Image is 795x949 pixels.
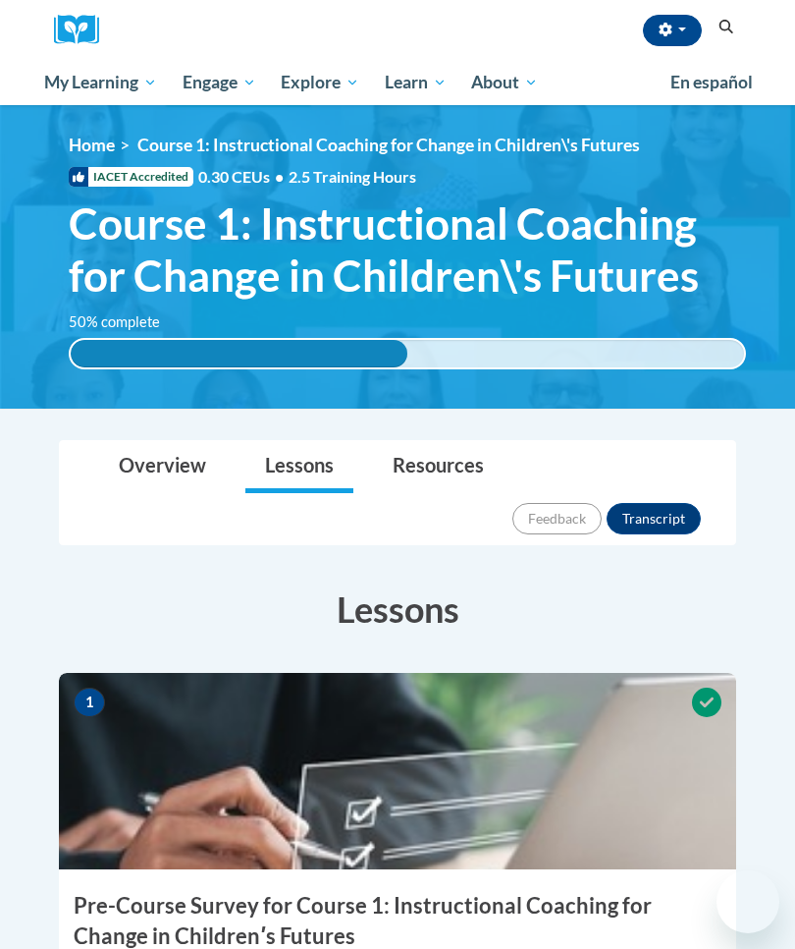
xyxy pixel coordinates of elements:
button: Transcript [607,503,701,534]
a: My Learning [31,60,170,105]
a: About [459,60,552,105]
span: 2.5 Training Hours [289,167,416,186]
span: My Learning [44,71,157,94]
span: Explore [281,71,359,94]
span: About [471,71,538,94]
span: IACET Accredited [69,167,193,187]
button: Account Settings [643,15,702,46]
button: Search [712,16,741,39]
button: Feedback [512,503,602,534]
span: Learn [385,71,447,94]
span: 0.30 CEUs [198,166,289,188]
span: • [275,167,284,186]
iframe: Button to launch messaging window [716,870,779,933]
label: 50% complete [69,311,182,333]
a: Resources [373,441,503,493]
a: En español [658,62,766,103]
a: Explore [268,60,372,105]
span: Course 1: Instructional Coaching for Change in Children\'s Futures [69,197,746,302]
a: Cox Campus [54,15,113,45]
span: En español [670,72,753,92]
a: Engage [170,60,269,105]
h3: Lessons [59,585,736,634]
a: Learn [372,60,459,105]
a: Lessons [245,441,353,493]
div: 50% complete [71,340,407,367]
span: Engage [183,71,256,94]
span: Course 1: Instructional Coaching for Change in Children\'s Futures [137,135,640,155]
span: 1 [74,688,105,717]
div: Main menu [29,60,766,105]
img: Course Image [59,673,736,869]
a: Overview [99,441,226,493]
a: Home [69,135,115,155]
img: Logo brand [54,15,113,45]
